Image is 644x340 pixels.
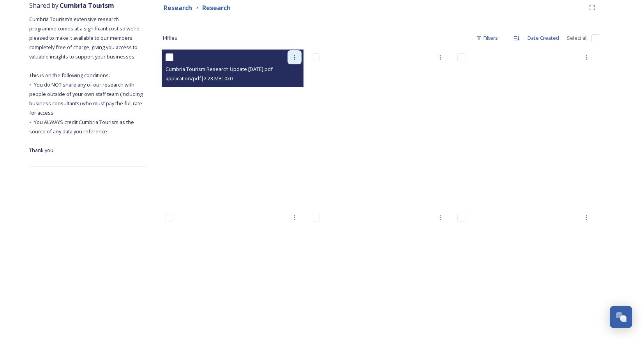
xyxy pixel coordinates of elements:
[524,30,563,46] div: Date Created
[610,306,632,328] button: Open Chat
[166,66,273,73] span: Cumbria Tourism Research Update [DATE].pdf
[162,34,177,42] span: 14 file s
[29,16,144,154] span: Cumbria Tourism’s extensive research programme comes at a significant cost so we’re pleased to ma...
[202,4,231,12] strong: Research
[567,34,588,42] span: Select all
[166,75,233,82] span: application/pdf | 2.23 MB | 0 x 0
[60,1,114,10] strong: Cumbria Tourism
[473,30,502,46] div: Filters
[164,4,192,12] strong: Research
[29,1,114,10] span: Shared by:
